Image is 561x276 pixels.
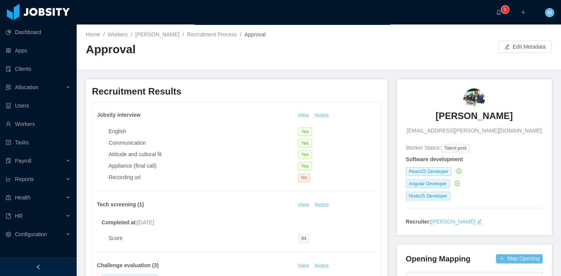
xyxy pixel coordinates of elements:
a: View [295,263,312,269]
div: Communication [108,139,298,147]
a: icon: pie-chartDashboard [6,24,71,40]
button: Notes [312,261,332,271]
i: icon: check-circle [456,168,461,174]
a: [PERSON_NAME] [135,31,179,38]
strong: Tech screening (1) [97,201,144,207]
a: [PERSON_NAME] [436,110,513,127]
a: icon: check-circle [454,168,461,174]
strong: Challenge evaluation (3) [97,262,159,268]
span: NodeJS Developer [406,192,451,200]
i: icon: medicine-box [6,195,11,200]
strong: Recruiter: [406,219,431,225]
i: icon: plus [520,10,526,15]
span: Allocation [15,84,38,90]
sup: 0 [501,6,509,13]
i: icon: setting [6,232,11,237]
span: 94 [298,234,309,243]
button: icon: editEdit Metadata [498,41,552,53]
div: Attitude and cultural fit [108,150,298,158]
h4: Opening Mapping [406,253,471,264]
span: Yes [298,162,312,170]
a: icon: auditClients [6,61,71,77]
span: M [547,8,552,17]
div: Appliance (final call) [108,162,298,170]
i: icon: edit [477,219,482,224]
h3: Recruitment Results [92,85,381,98]
span: [EMAIL_ADDRESS][PERSON_NAME][DOMAIN_NAME] [407,127,541,135]
a: Recruitment Process [187,31,237,38]
i: icon: bell [496,10,501,15]
button: Notes [312,201,332,210]
span: Worker Status: [406,145,441,151]
a: [PERSON_NAME] [431,219,475,225]
a: Workers [108,31,128,38]
div: English [108,127,298,136]
span: Yes [298,150,312,159]
strong: Jobsity interview [97,112,141,118]
i: icon: line-chart [6,176,11,182]
span: No [298,173,310,182]
button: icon: plusMap Opening [496,254,543,263]
span: Payroll [15,158,31,164]
strong: Completed at: [102,219,137,225]
a: icon: appstoreApps [6,43,71,58]
div: Recording url [108,173,298,181]
a: icon: robotUsers [6,98,71,113]
span: Angular Developer [406,180,450,188]
a: View [295,202,312,208]
a: icon: userWorkers [6,116,71,132]
a: icon: check-circle [453,180,460,186]
h3: [PERSON_NAME] [436,110,513,122]
span: Talent pool [441,144,469,152]
span: ReactJS Developer [406,167,451,176]
span: Health [15,194,30,201]
span: Yes [298,139,312,147]
span: / [103,31,105,38]
span: Approval [244,31,266,38]
i: icon: check-circle [454,181,460,186]
span: / [240,31,241,38]
i: icon: book [6,213,11,219]
div: Score [108,234,298,242]
i: icon: solution [6,85,11,90]
span: / [182,31,184,38]
a: Home [86,31,100,38]
span: Yes [298,127,312,136]
h2: Approval [86,42,319,57]
button: Notes [312,111,332,120]
strong: Software development [406,156,463,162]
span: HR [15,213,23,219]
span: Configuration [15,231,47,237]
span: Reports [15,176,34,182]
span: [DATE] [137,219,154,225]
a: View [295,112,312,118]
a: icon: profileTasks [6,135,71,150]
img: 67b0f011-3f06-4296-a1e7-8a808afc45c7_67b4a6e24687a-90w.png [463,88,485,110]
span: / [131,31,132,38]
i: icon: file-protect [6,158,11,163]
